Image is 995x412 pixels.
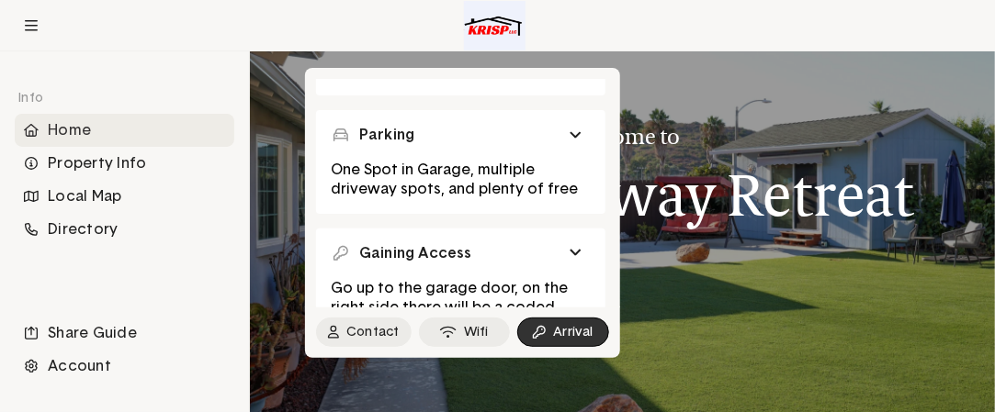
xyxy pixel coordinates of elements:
[15,213,234,246] li: Navigation item
[15,114,234,147] div: Home
[15,317,234,350] div: Share Guide
[331,125,915,149] h3: Welcome to
[15,114,234,147] li: Navigation item
[316,317,412,347] button: Contact
[359,244,559,263] div: Gaining Access
[15,180,234,213] div: Local Map
[15,180,234,213] li: Navigation item
[15,350,234,383] li: Navigation item
[419,317,511,347] button: Wifi
[331,163,915,228] h1: Pristine Poway Retreat
[464,1,526,50] img: Logo
[15,350,234,383] div: Account
[331,125,591,146] button: Parking
[15,147,234,180] li: Navigation item
[359,126,559,145] div: Parking
[331,243,591,264] button: Gaining Access
[331,161,591,217] p: One Spot in Garage, multiple driveway spots, and plenty of free street parking
[15,213,234,246] div: Directory
[15,147,234,180] div: Property Info
[15,317,234,350] li: Navigation item
[517,317,609,347] button: Arrival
